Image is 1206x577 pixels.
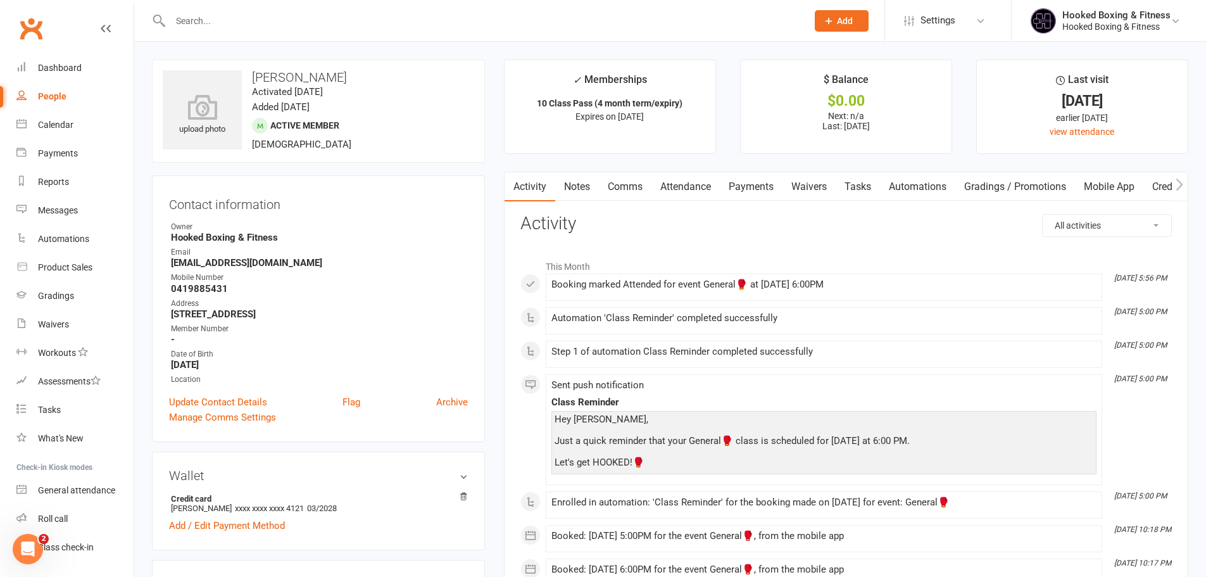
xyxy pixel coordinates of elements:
[752,94,940,108] div: $0.00
[752,111,940,131] p: Next: n/a Last: [DATE]
[16,139,134,168] a: Payments
[16,505,134,533] a: Roll call
[171,323,468,335] div: Member Number
[551,379,644,391] span: Sent push notification
[171,334,468,345] strong: -
[16,168,134,196] a: Reports
[16,54,134,82] a: Dashboard
[171,232,468,243] strong: Hooked Boxing & Fitness
[16,282,134,310] a: Gradings
[16,310,134,339] a: Waivers
[169,193,468,212] h3: Contact information
[169,410,276,425] a: Manage Comms Settings
[252,86,323,98] time: Activated [DATE]
[171,359,468,371] strong: [DATE]
[16,225,134,253] a: Automations
[1114,307,1167,316] i: [DATE] 5:00 PM
[16,253,134,282] a: Product Sales
[815,10,869,32] button: Add
[880,172,955,201] a: Automations
[307,504,337,513] span: 03/2028
[38,291,74,301] div: Gradings
[555,414,1093,468] div: Hey [PERSON_NAME], Just a quick reminder that your General🥊 class is scheduled for [DATE] at 6:00...
[16,424,134,453] a: What's New
[837,16,853,26] span: Add
[537,98,682,108] strong: 10 Class Pass (4 month term/expiry)
[38,262,92,272] div: Product Sales
[16,533,134,562] a: Class kiosk mode
[551,346,1096,357] div: Step 1 of automation Class Reminder completed successfully
[252,101,310,113] time: Added [DATE]
[38,205,78,215] div: Messages
[252,139,351,150] span: [DEMOGRAPHIC_DATA]
[551,397,1096,408] div: Class Reminder
[169,492,468,515] li: [PERSON_NAME]
[16,339,134,367] a: Workouts
[1114,559,1171,567] i: [DATE] 10:17 PM
[16,196,134,225] a: Messages
[38,177,69,187] div: Reports
[436,395,468,410] a: Archive
[38,234,89,244] div: Automations
[988,94,1176,108] div: [DATE]
[520,253,1172,274] li: This Month
[573,74,581,86] i: ✓
[169,469,468,483] h3: Wallet
[171,272,468,284] div: Mobile Number
[235,504,304,513] span: xxxx xxxx xxxx 4121
[1031,8,1056,34] img: thumb_image1731986243.png
[1062,21,1171,32] div: Hooked Boxing & Fitness
[824,72,869,94] div: $ Balance
[573,72,647,95] div: Memberships
[16,367,134,396] a: Assessments
[16,396,134,424] a: Tasks
[171,374,468,386] div: Location
[38,148,78,158] div: Payments
[163,94,242,136] div: upload photo
[38,433,84,443] div: What's New
[39,534,49,544] span: 2
[171,257,468,269] strong: [EMAIL_ADDRESS][DOMAIN_NAME]
[163,70,474,84] h3: [PERSON_NAME]
[15,13,47,44] a: Clubworx
[171,283,468,295] strong: 0419885431
[651,172,720,201] a: Attendance
[38,63,82,73] div: Dashboard
[13,534,43,564] iframe: Intercom live chat
[38,376,101,386] div: Assessments
[38,348,76,358] div: Workouts
[16,476,134,505] a: General attendance kiosk mode
[171,308,468,320] strong: [STREET_ADDRESS]
[1050,127,1114,137] a: view attendance
[1075,172,1143,201] a: Mobile App
[836,172,880,201] a: Tasks
[551,564,1096,575] div: Booked: [DATE] 6:00PM for the event General🥊, from the mobile app
[782,172,836,201] a: Waivers
[166,12,798,30] input: Search...
[551,497,1096,508] div: Enrolled in automation: 'Class Reminder' for the booking made on [DATE] for event: General🥊
[16,111,134,139] a: Calendar
[1114,491,1167,500] i: [DATE] 5:00 PM
[270,120,339,130] span: Active member
[520,214,1172,234] h3: Activity
[171,246,468,258] div: Email
[342,395,360,410] a: Flag
[38,319,69,329] div: Waivers
[171,221,468,233] div: Owner
[555,172,599,201] a: Notes
[171,298,468,310] div: Address
[551,531,1096,542] div: Booked: [DATE] 5:00PM for the event General🥊, from the mobile app
[575,111,644,122] span: Expires on [DATE]
[599,172,651,201] a: Comms
[1114,274,1167,282] i: [DATE] 5:56 PM
[1114,374,1167,383] i: [DATE] 5:00 PM
[169,395,267,410] a: Update Contact Details
[171,348,468,360] div: Date of Birth
[1062,10,1171,21] div: Hooked Boxing & Fitness
[955,172,1075,201] a: Gradings / Promotions
[38,514,68,524] div: Roll call
[171,494,462,504] strong: Credit card
[505,172,555,201] a: Activity
[720,172,782,201] a: Payments
[38,485,115,495] div: General attendance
